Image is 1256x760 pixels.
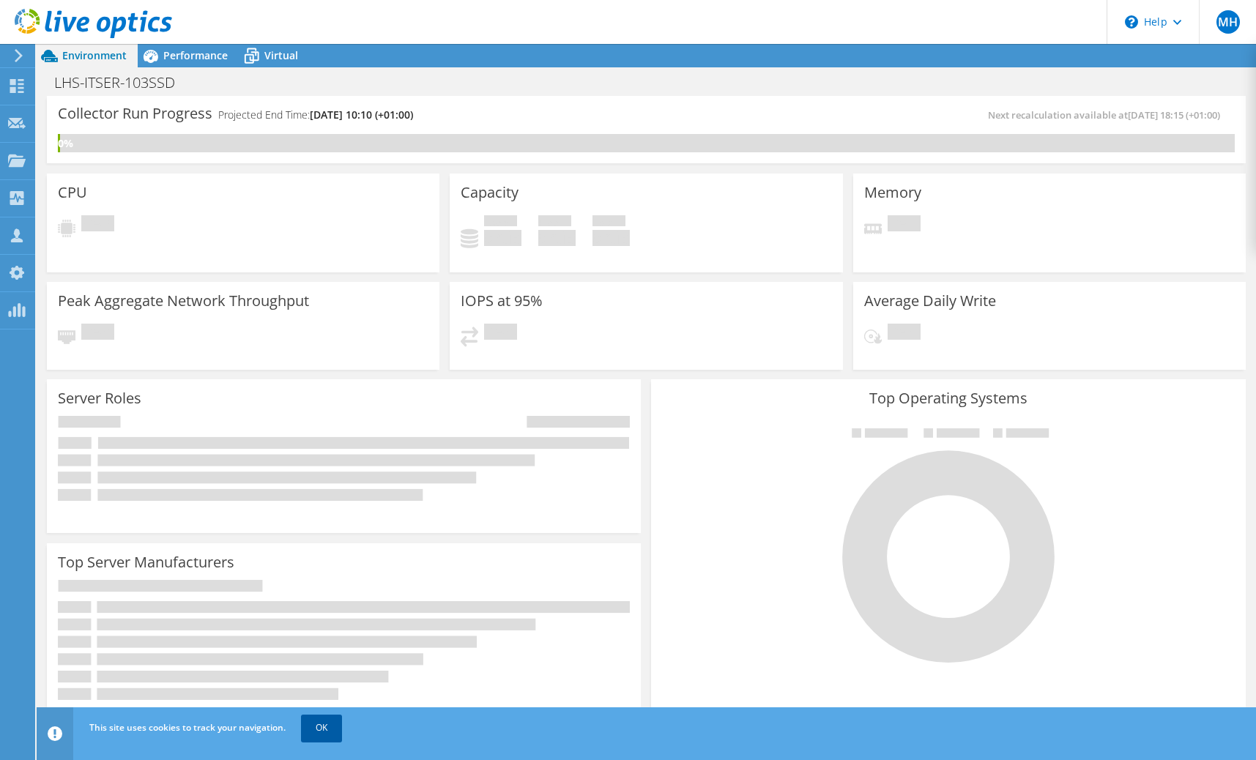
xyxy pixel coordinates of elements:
[1128,108,1220,122] span: [DATE] 18:15 (+01:00)
[592,230,630,246] h4: 0 GiB
[662,390,1234,406] h3: Top Operating Systems
[218,107,413,123] h4: Projected End Time:
[484,230,521,246] h4: 0 GiB
[864,185,921,201] h3: Memory
[48,75,198,91] h1: LHS-ITSER-103SSD
[538,230,576,246] h4: 0 GiB
[81,215,114,235] span: Pending
[538,215,571,230] span: Free
[58,390,141,406] h3: Server Roles
[1216,10,1240,34] span: MH
[888,215,921,235] span: Pending
[888,324,921,343] span: Pending
[163,48,228,62] span: Performance
[310,108,413,122] span: [DATE] 10:10 (+01:00)
[264,48,298,62] span: Virtual
[988,108,1227,122] span: Next recalculation available at
[461,293,543,309] h3: IOPS at 95%
[864,293,996,309] h3: Average Daily Write
[301,715,342,741] a: OK
[461,185,519,201] h3: Capacity
[58,293,309,309] h3: Peak Aggregate Network Throughput
[89,721,286,734] span: This site uses cookies to track your navigation.
[484,215,517,230] span: Used
[58,554,234,570] h3: Top Server Manufacturers
[484,324,517,343] span: Pending
[58,185,87,201] h3: CPU
[1125,15,1138,29] svg: \n
[62,48,127,62] span: Environment
[81,324,114,343] span: Pending
[592,215,625,230] span: Total
[58,135,60,152] div: 0%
